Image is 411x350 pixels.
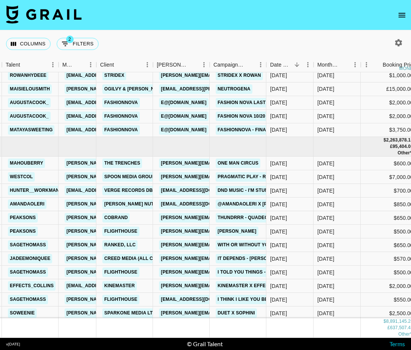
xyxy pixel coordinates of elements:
[270,214,287,222] div: 8/25/2025
[159,308,282,318] a: [PERSON_NAME][EMAIL_ADDRESS][DOMAIN_NAME]
[159,125,209,135] a: e@[DOMAIN_NAME]
[159,268,321,277] a: [PERSON_NAME][EMAIL_ADDRESS][PERSON_NAME][DOMAIN_NAME]
[216,172,291,182] a: Pragmatic Play - Refund Q2
[270,282,287,290] div: 8/25/2025
[317,214,334,222] div: Aug '25
[216,308,257,318] a: Duet x Sophini
[159,213,282,222] a: [PERSON_NAME][EMAIL_ADDRESS][DOMAIN_NAME]
[216,240,273,250] a: With or Without You
[65,125,149,135] a: [EMAIL_ADDRESS][DOMAIN_NAME]
[57,38,99,50] button: Show filters
[159,240,282,250] a: [PERSON_NAME][EMAIL_ADDRESS][DOMAIN_NAME]
[102,295,139,304] a: Flighthouse
[361,59,372,70] button: Menu
[188,59,198,70] button: Sort
[65,240,265,250] a: [PERSON_NAME][EMAIL_ADDRESS][PERSON_NAME][PERSON_NAME][DOMAIN_NAME]
[216,268,307,277] a: I TOLD YOU THINGS - [PERSON_NAME]
[317,255,334,263] div: Aug '25
[317,228,334,235] div: Aug '25
[8,308,37,318] a: soweenie
[216,71,263,80] a: Stridex x Rowan
[114,59,125,70] button: Sort
[65,254,188,263] a: [PERSON_NAME][EMAIL_ADDRESS][DOMAIN_NAME]
[216,186,279,195] a: DND Music - I'm Stuntin'
[159,227,282,236] a: [PERSON_NAME][EMAIL_ADDRESS][DOMAIN_NAME]
[6,38,51,50] button: Select columns
[59,58,96,72] div: Manager
[142,59,153,70] button: Menu
[270,112,287,120] div: 12/12/2024
[8,213,38,222] a: peaksons
[65,295,265,304] a: [PERSON_NAME][EMAIL_ADDRESS][PERSON_NAME][PERSON_NAME][DOMAIN_NAME]
[317,112,334,120] div: Jul '25
[216,84,252,94] a: Neutrogena
[8,254,52,263] a: jadeemoniquee
[270,228,287,235] div: 8/25/2025
[270,255,287,263] div: 8/25/2025
[65,281,149,291] a: [EMAIL_ADDRESS][DOMAIN_NAME]
[159,71,282,80] a: [PERSON_NAME][EMAIL_ADDRESS][DOMAIN_NAME]
[8,227,38,236] a: peaksons
[6,342,20,347] div: v [DATE]
[216,254,290,263] a: It Depends - [PERSON_NAME]
[270,72,287,79] div: 12/19/2024
[317,201,334,208] div: Aug '25
[6,5,82,23] img: Grail Talent
[388,325,390,331] div: £
[159,254,282,263] a: [PERSON_NAME][EMAIL_ADDRESS][DOMAIN_NAME]
[102,159,142,168] a: The Trenches
[317,310,334,317] div: Aug '25
[159,159,282,168] a: [PERSON_NAME][EMAIL_ADDRESS][DOMAIN_NAME]
[270,201,287,208] div: 8/25/2025
[213,58,244,72] div: Campaign (Type)
[270,310,287,317] div: 8/25/2025
[317,296,334,303] div: Aug '25
[216,213,273,222] a: THUNDRRR - Quadeca
[317,173,334,181] div: Aug '25
[85,59,96,70] button: Menu
[270,99,287,106] div: 12/12/2024
[216,281,317,291] a: KineMaster x Effects [PERSON_NAME]
[292,59,302,70] button: Sort
[216,199,330,209] a: @amandaoleri x [PERSON_NAME] Creatone
[2,58,59,72] div: Talent
[317,269,334,276] div: Aug '25
[255,59,266,70] button: Menu
[317,99,334,106] div: Jul '25
[102,84,225,94] a: Ogilvy & [PERSON_NAME] Group (Holdings) Ltd
[65,268,265,277] a: [PERSON_NAME][EMAIL_ADDRESS][PERSON_NAME][PERSON_NAME][DOMAIN_NAME]
[102,199,172,209] a: [PERSON_NAME] Nutrition
[8,112,51,121] a: augustacook_
[390,143,392,150] div: £
[8,98,51,107] a: augustacook_
[65,172,188,182] a: [PERSON_NAME][EMAIL_ADDRESS][DOMAIN_NAME]
[270,85,287,93] div: 12/17/2024
[66,36,74,43] span: 2
[8,84,52,94] a: maisielousmith
[102,281,137,291] a: KineMaster
[270,58,292,72] div: Date Created
[302,59,314,70] button: Menu
[216,112,286,121] a: Fashion Nova 10/20 Videos
[270,269,287,276] div: 8/25/2025
[8,281,56,291] a: effects_collins
[389,340,405,347] a: Terms
[317,72,334,79] div: Jul '25
[8,71,48,80] a: rowanhydeee
[65,84,188,94] a: [PERSON_NAME][EMAIL_ADDRESS][DOMAIN_NAME]
[216,295,371,304] a: I Think I Like You Better When You’re Gone [PERSON_NAME]
[65,71,149,80] a: [EMAIL_ADDRESS][DOMAIN_NAME]
[102,125,140,135] a: Fashionnova
[266,58,314,72] div: Date Created
[8,240,48,250] a: sagethomass
[349,59,361,70] button: Menu
[244,59,255,70] button: Sort
[102,240,138,250] a: Ranked, LLC
[216,98,299,107] a: Fashion Nova Last 10/20 Videos
[47,59,59,70] button: Menu
[100,58,114,72] div: Client
[65,159,188,168] a: [PERSON_NAME][EMAIL_ADDRESS][DOMAIN_NAME]
[383,137,386,143] div: $
[65,308,227,318] a: [PERSON_NAME][EMAIL_ADDRESS][PERSON_NAME][DOMAIN_NAME]
[159,186,244,195] a: [EMAIL_ADDRESS][DOMAIN_NAME]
